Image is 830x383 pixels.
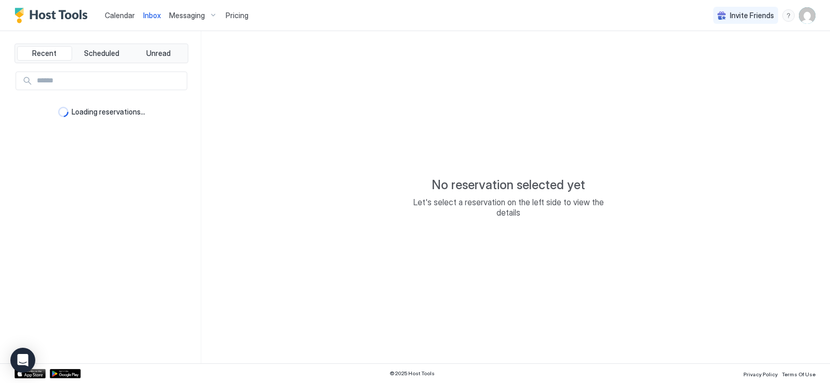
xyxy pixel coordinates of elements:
span: © 2025 Host Tools [390,370,435,377]
button: Unread [131,46,186,61]
span: Privacy Policy [743,371,778,377]
a: Calendar [105,10,135,21]
span: Messaging [169,11,205,20]
button: Recent [17,46,72,61]
a: Google Play Store [50,369,81,378]
a: Privacy Policy [743,368,778,379]
span: Pricing [226,11,248,20]
div: User profile [799,7,815,24]
span: Calendar [105,11,135,20]
span: Inbox [143,11,161,20]
a: Inbox [143,10,161,21]
a: Host Tools Logo [15,8,92,23]
a: App Store [15,369,46,378]
span: Terms Of Use [782,371,815,377]
input: Input Field [33,72,187,90]
span: No reservation selected yet [432,177,585,193]
div: Open Intercom Messenger [10,348,35,373]
span: Let's select a reservation on the left side to view the details [405,197,612,218]
div: tab-group [15,44,188,63]
span: Invite Friends [730,11,774,20]
span: Unread [146,49,171,58]
a: Terms Of Use [782,368,815,379]
span: Scheduled [84,49,119,58]
span: Recent [32,49,57,58]
button: Scheduled [74,46,129,61]
span: Loading reservations... [72,107,145,117]
div: loading [58,107,68,117]
div: menu [782,9,795,22]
